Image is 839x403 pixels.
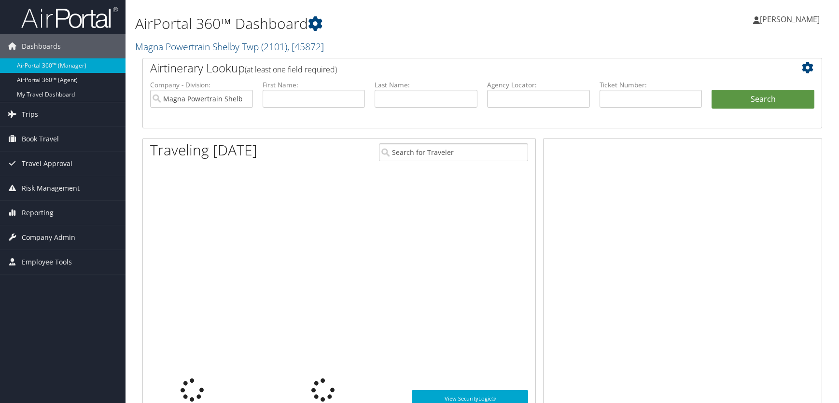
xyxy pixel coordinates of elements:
[263,80,365,90] label: First Name:
[22,176,80,200] span: Risk Management
[21,6,118,29] img: airportal-logo.png
[600,80,702,90] label: Ticket Number:
[150,60,758,76] h2: Airtinerary Lookup
[379,143,528,161] input: Search for Traveler
[22,201,54,225] span: Reporting
[375,80,477,90] label: Last Name:
[150,80,253,90] label: Company - Division:
[22,102,38,126] span: Trips
[22,127,59,151] span: Book Travel
[245,64,337,75] span: (at least one field required)
[150,140,257,160] h1: Traveling [DATE]
[22,250,72,274] span: Employee Tools
[135,14,598,34] h1: AirPortal 360™ Dashboard
[22,34,61,58] span: Dashboards
[287,40,324,53] span: , [ 45872 ]
[753,5,829,34] a: [PERSON_NAME]
[487,80,590,90] label: Agency Locator:
[22,152,72,176] span: Travel Approval
[135,40,324,53] a: Magna Powertrain Shelby Twp
[712,90,814,109] button: Search
[261,40,287,53] span: ( 2101 )
[760,14,820,25] span: [PERSON_NAME]
[22,225,75,250] span: Company Admin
